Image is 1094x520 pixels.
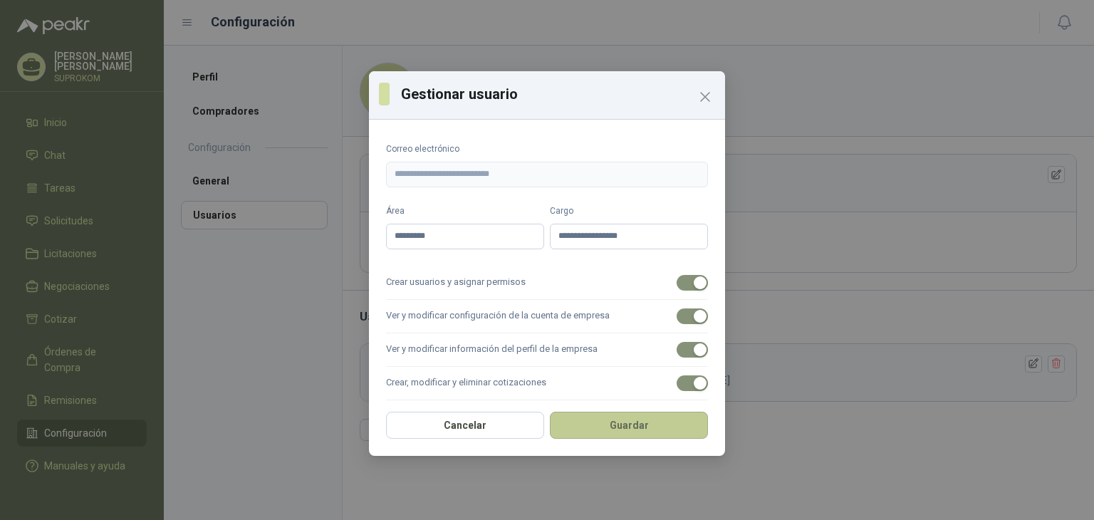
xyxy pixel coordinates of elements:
[677,308,708,324] button: Ver y modificar configuración de la cuenta de empresa
[386,300,708,333] label: Ver y modificar configuración de la cuenta de empresa
[677,342,708,358] button: Ver y modificar información del perfil de la empresa
[386,400,708,434] label: Administrar remisiones
[401,83,715,105] h3: Gestionar usuario
[386,333,708,367] label: Ver y modificar información del perfil de la empresa
[694,85,717,108] button: Close
[386,204,544,218] label: Área
[677,375,708,391] button: Crear, modificar y eliminar cotizaciones
[386,266,708,300] label: Crear usuarios y asignar permisos
[550,204,708,218] label: Cargo
[386,142,708,156] label: Correo electrónico
[677,275,708,291] button: Crear usuarios y asignar permisos
[386,412,544,439] button: Cancelar
[550,412,708,439] button: Guardar
[386,367,708,400] label: Crear, modificar y eliminar cotizaciones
